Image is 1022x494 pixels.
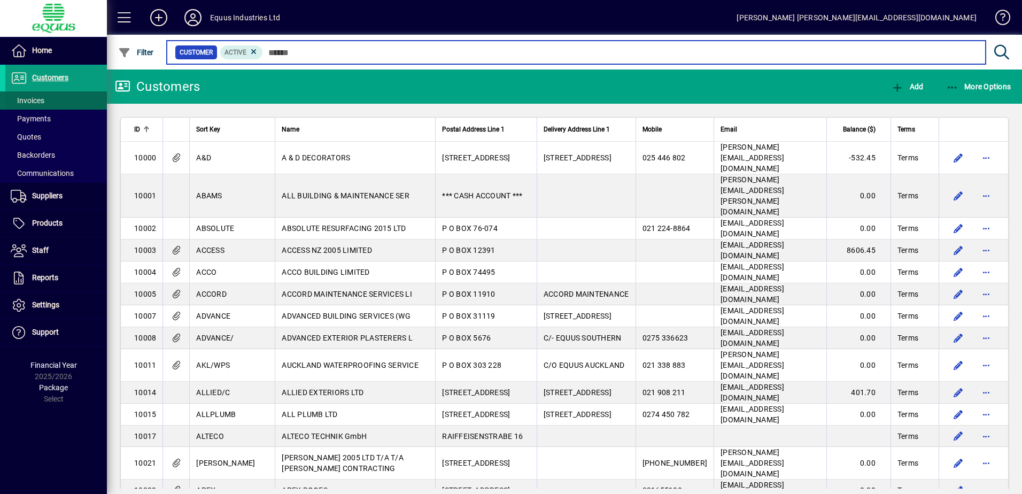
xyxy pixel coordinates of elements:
span: P O BOX 12391 [442,246,495,254]
span: [EMAIL_ADDRESS][DOMAIN_NAME] [721,405,784,424]
span: 10007 [134,312,156,320]
span: P O BOX 303 228 [442,361,501,369]
button: Edit [950,428,967,445]
span: [PERSON_NAME][EMAIL_ADDRESS][DOMAIN_NAME] [721,448,784,478]
span: [PERSON_NAME] 2005 LTD T/A T/A [PERSON_NAME] CONTRACTING [282,453,404,473]
span: A & D DECORATORS [282,153,350,162]
span: Terms [897,190,918,201]
td: 0.00 [826,261,891,283]
a: Invoices [5,91,107,110]
span: [PERSON_NAME][EMAIL_ADDRESS][DOMAIN_NAME] [721,350,784,380]
span: [EMAIL_ADDRESS][DOMAIN_NAME] [721,284,784,304]
span: Invoices [11,96,44,105]
span: ACCORD MAINTENANCE SERVICES LI [282,290,412,298]
span: [EMAIL_ADDRESS][DOMAIN_NAME] [721,241,784,260]
span: 10005 [134,290,156,298]
mat-chip: Activation Status: Active [220,45,263,59]
span: Terms [897,245,918,256]
button: Add [142,8,176,27]
span: [STREET_ADDRESS] [442,459,510,467]
span: 0275 336623 [642,334,688,342]
span: Terms [897,124,915,135]
span: Payments [11,114,51,123]
span: 10011 [134,361,156,369]
span: Name [282,124,299,135]
button: More options [978,454,995,472]
button: More options [978,307,995,325]
button: More options [978,220,995,237]
td: 0.00 [826,305,891,327]
button: More options [978,406,995,423]
span: P O BOX 31119 [442,312,495,320]
span: Suppliers [32,191,63,200]
span: Backorders [11,151,55,159]
span: ID [134,124,140,135]
button: More options [978,187,995,204]
span: Filter [118,48,154,57]
a: Support [5,319,107,346]
span: [STREET_ADDRESS] [544,410,611,419]
a: Settings [5,292,107,319]
span: 10015 [134,410,156,419]
button: Edit [950,384,967,401]
span: Terms [897,267,918,277]
span: [PERSON_NAME] [196,459,255,467]
span: ACCORD [196,290,227,298]
span: ALTECO TECHNIK GmbH [282,432,367,441]
button: Edit [950,285,967,303]
button: More options [978,384,995,401]
span: [EMAIL_ADDRESS][DOMAIN_NAME] [721,328,784,348]
td: 0.00 [826,349,891,382]
span: 10008 [134,334,156,342]
a: Suppliers [5,183,107,210]
span: ABAMS [196,191,222,200]
div: Mobile [642,124,708,135]
a: Quotes [5,128,107,146]
button: More Options [943,77,1014,96]
span: Terms [897,431,918,442]
span: Sort Key [196,124,220,135]
button: Add [888,77,926,96]
span: ACCESS NZ 2005 LIMITED [282,246,372,254]
span: Products [32,219,63,227]
a: Home [5,37,107,64]
span: C/O EQUUS AUCKLAND [544,361,625,369]
a: Staff [5,237,107,264]
button: Edit [950,187,967,204]
span: ADVANCED BUILDING SERVICES (WG [282,312,411,320]
span: [EMAIL_ADDRESS][DOMAIN_NAME] [721,383,784,402]
button: Edit [950,329,967,346]
div: Equus Industries Ltd [210,9,281,26]
span: Delivery Address Line 1 [544,124,610,135]
span: P O BOX 74495 [442,268,495,276]
span: ALL BUILDING & MAINTENANCE SER [282,191,409,200]
span: 10004 [134,268,156,276]
a: Products [5,210,107,237]
span: [PERSON_NAME][EMAIL_ADDRESS][PERSON_NAME][DOMAIN_NAME] [721,175,784,216]
span: Home [32,46,52,55]
span: ALLIED EXTERIORS LTD [282,388,363,397]
span: Settings [32,300,59,309]
button: More options [978,428,995,445]
span: 021 338 883 [642,361,686,369]
span: Customers [32,73,68,82]
td: 0.00 [826,404,891,426]
td: 0.00 [826,447,891,480]
span: Terms [897,360,918,371]
span: ABSOLUTE RESURFACING 2015 LTD [282,224,406,233]
a: Backorders [5,146,107,164]
span: [STREET_ADDRESS] [442,153,510,162]
span: 0274 450 782 [642,410,690,419]
span: [PERSON_NAME][EMAIL_ADDRESS][DOMAIN_NAME] [721,143,784,173]
span: ALL PLUMB LTD [282,410,337,419]
span: Support [32,328,59,336]
div: Name [282,124,429,135]
span: C/- EQUUS SOUTHERN [544,334,622,342]
span: ACCO [196,268,216,276]
span: [PHONE_NUMBER] [642,459,708,467]
span: Financial Year [30,361,77,369]
span: [STREET_ADDRESS] [442,410,510,419]
a: Payments [5,110,107,128]
span: Terms [897,311,918,321]
td: 0.00 [826,327,891,349]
